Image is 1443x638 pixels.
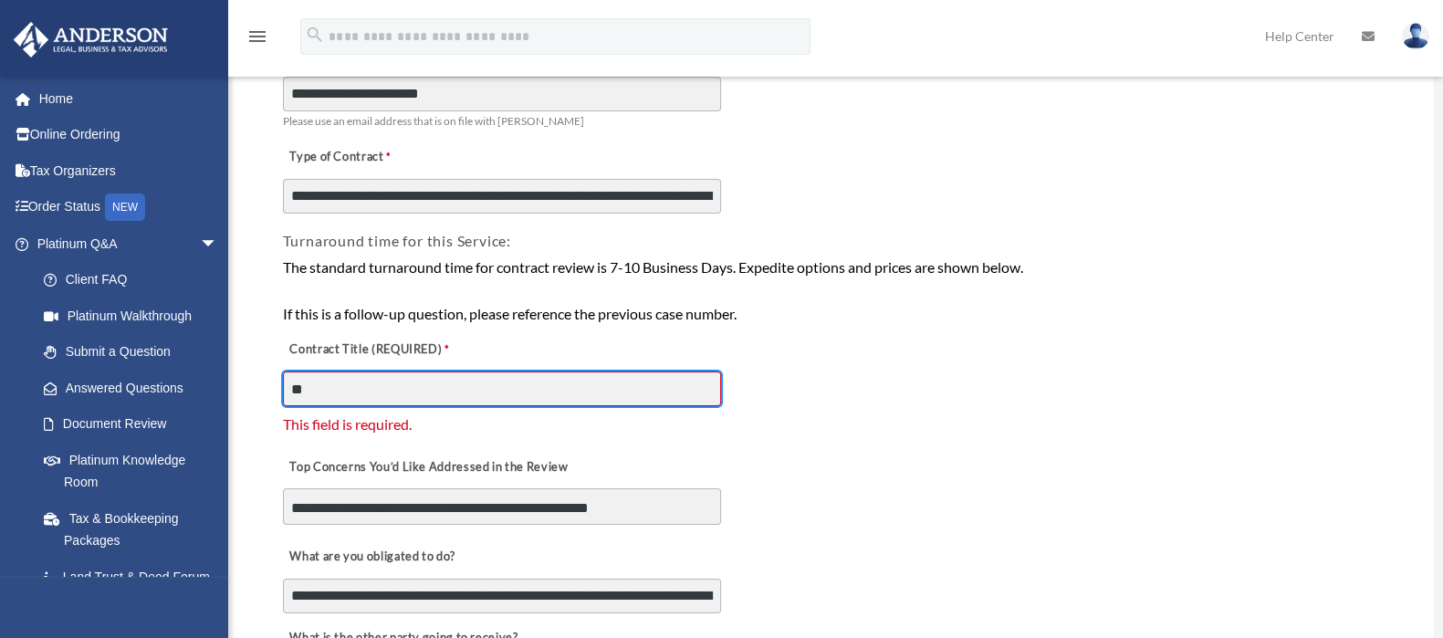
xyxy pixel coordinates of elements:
[26,334,246,371] a: Submit a Question
[283,415,412,433] span: This field is required.
[105,193,145,221] div: NEW
[246,32,268,47] a: menu
[283,338,465,363] label: Contract Title (REQUIRED)
[13,80,246,117] a: Home
[26,442,246,500] a: Platinum Knowledge Room
[26,406,236,443] a: Document Review
[200,225,236,263] span: arrow_drop_down
[1402,23,1429,49] img: User Pic
[26,559,246,595] a: Land Trust & Deed Forum
[13,189,246,226] a: Order StatusNEW
[283,545,465,570] label: What are you obligated to do?
[13,225,246,262] a: Platinum Q&Aarrow_drop_down
[26,370,246,406] a: Answered Questions
[283,114,584,128] span: Please use an email address that is on file with [PERSON_NAME]
[283,455,573,480] label: Top Concerns You’d Like Addressed in the Review
[13,117,246,153] a: Online Ordering
[283,256,1385,326] div: The standard turnaround time for contract review is 7-10 Business Days. Expedite options and pric...
[283,232,511,249] span: Turnaround time for this Service:
[26,298,246,334] a: Platinum Walkthrough
[246,26,268,47] i: menu
[8,22,173,58] img: Anderson Advisors Platinum Portal
[26,262,246,298] a: Client FAQ
[26,500,246,559] a: Tax & Bookkeeping Packages
[283,145,465,171] label: Type of Contract
[13,152,246,189] a: Tax Organizers
[305,25,325,45] i: search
